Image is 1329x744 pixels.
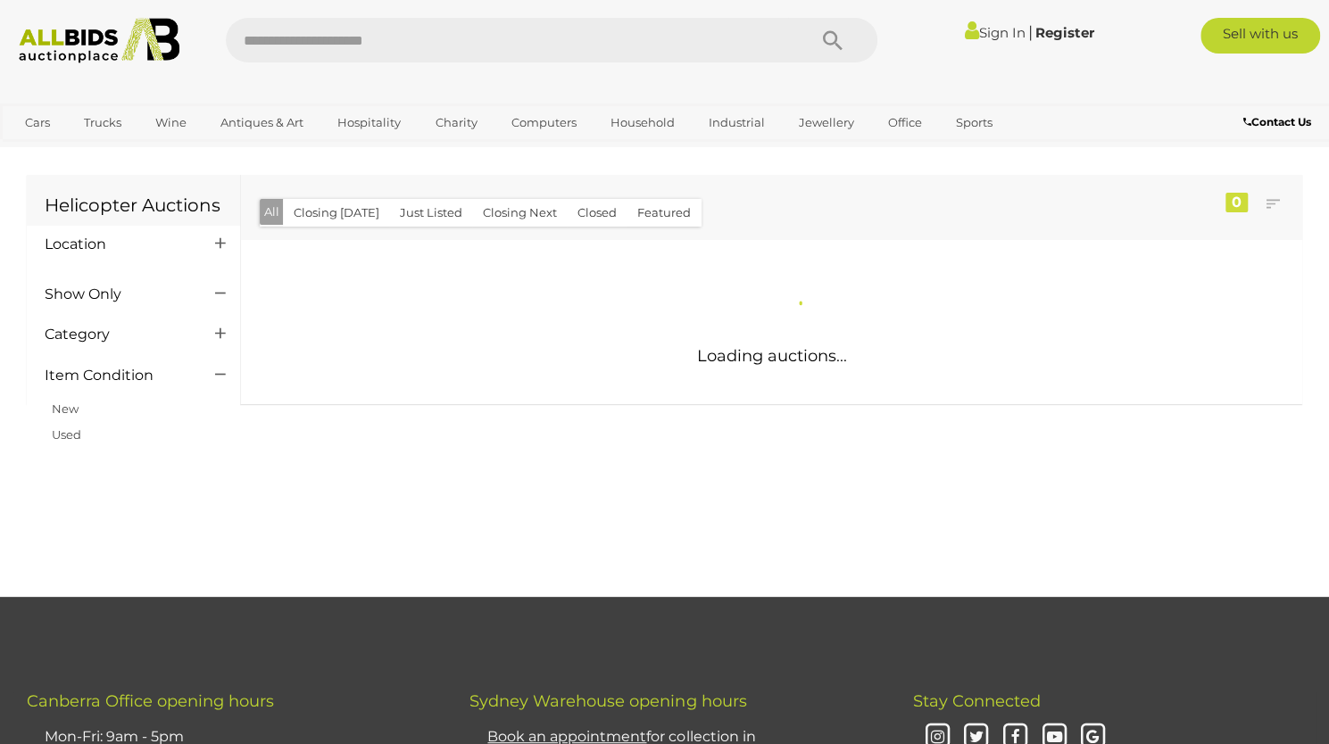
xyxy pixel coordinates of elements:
a: Sports [944,108,1004,137]
button: Closing Next [472,199,568,227]
span: Stay Connected [913,691,1041,711]
a: Cars [13,108,62,137]
button: Just Listed [389,199,473,227]
a: Used [52,427,81,442]
a: Antiques & Art [209,108,315,137]
button: Closing [DATE] [283,199,390,227]
div: 0 [1225,193,1248,212]
a: Household [599,108,686,137]
a: Office [876,108,934,137]
a: Sell with us [1200,18,1320,54]
h4: Show Only [45,286,188,302]
a: New [52,401,79,416]
h4: Location [45,236,188,252]
a: Hospitality [326,108,412,137]
h1: Helicopter Auctions [45,195,222,215]
b: Contact Us [1243,115,1311,128]
h4: Item Condition [45,368,188,384]
a: Jewellery [787,108,866,137]
a: Industrial [697,108,777,137]
span: Loading auctions... [697,346,847,366]
a: Trucks [72,108,133,137]
a: Computers [500,108,588,137]
span: Sydney Warehouse opening hours [469,691,746,711]
button: Closed [567,199,627,227]
a: Register [1035,24,1094,41]
button: All [260,199,284,225]
a: Sign In [965,24,1026,41]
img: Allbids.com.au [10,18,189,63]
span: | [1028,22,1033,42]
span: Canberra Office opening hours [27,691,274,711]
a: Contact Us [1243,112,1316,132]
a: Wine [144,108,198,137]
button: Featured [627,199,702,227]
button: Search [788,18,877,62]
h4: Category [45,327,188,343]
a: Charity [423,108,488,137]
a: [GEOGRAPHIC_DATA] [13,137,163,167]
